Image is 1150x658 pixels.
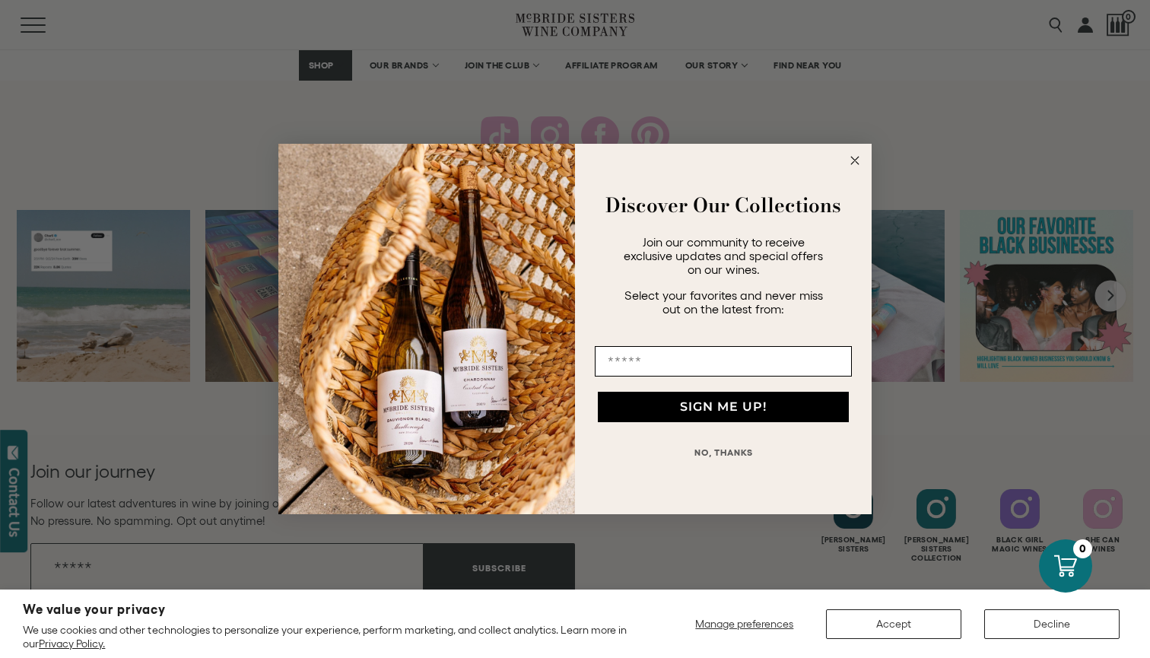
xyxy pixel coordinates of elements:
[826,609,961,639] button: Accept
[23,603,631,616] h2: We value your privacy
[984,609,1120,639] button: Decline
[23,623,631,650] p: We use cookies and other technologies to personalize your experience, perform marketing, and coll...
[686,609,803,639] button: Manage preferences
[1073,539,1092,558] div: 0
[624,288,823,316] span: Select your favorites and never miss out on the latest from:
[605,190,841,220] strong: Discover Our Collections
[624,235,823,276] span: Join our community to receive exclusive updates and special offers on our wines.
[695,618,793,630] span: Manage preferences
[278,144,575,515] img: 42653730-7e35-4af7-a99d-12bf478283cf.jpeg
[598,392,849,422] button: SIGN ME UP!
[846,151,864,170] button: Close dialog
[595,346,852,377] input: Email
[39,637,105,650] a: Privacy Policy.
[595,437,852,468] button: NO, THANKS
